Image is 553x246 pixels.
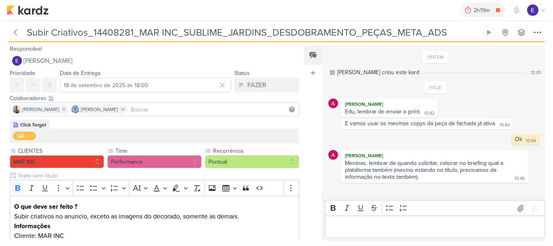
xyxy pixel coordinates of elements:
[23,56,72,66] span: [PERSON_NAME]
[486,29,492,36] div: Ligar relógio
[247,80,266,90] div: FAZER
[10,53,299,68] button: [PERSON_NAME]
[474,6,492,15] div: 2h19m
[10,94,299,103] div: Colaboradores
[10,155,104,168] button: MAR INC
[20,121,46,128] div: Click Target
[17,147,104,155] label: CLIENTES
[81,106,118,113] span: [PERSON_NAME]
[343,100,436,108] div: [PERSON_NAME]
[328,150,338,160] img: Alessandra Gomes
[60,70,100,77] label: Data de Entrega
[129,105,297,114] input: Buscar
[325,216,545,238] div: Editor editing area: main
[343,152,526,160] div: [PERSON_NAME]
[515,136,522,143] div: Ok
[527,4,538,16] img: Eduardo Quaresma
[22,106,59,113] span: [PERSON_NAME]
[14,231,295,241] p: Cliente: MAR INC
[60,78,231,92] input: Select a date
[71,105,79,113] img: Caroline Traven De Andrade
[24,25,480,40] input: Kard Sem Título
[14,222,51,230] strong: Informações
[345,108,421,115] div: Edu, lembrar de enviar o print.
[16,171,299,180] input: Texto sem título
[10,180,299,196] div: Editor toolbar
[234,78,299,92] button: FAZER
[6,5,49,15] img: kardz.app
[10,45,42,52] label: Responsável
[212,147,299,155] label: Recorrência
[328,98,338,108] img: Alessandra Gomes
[526,138,536,144] div: 10:44
[500,122,510,128] div: 10:43
[14,203,77,211] strong: O que deve ser feito ?
[205,155,299,168] button: Pontual
[515,175,525,182] div: 10:46
[345,160,505,180] div: Meninas, lembrar de quando solicitar, colocar no briefing qual a plataforma também (mesmo estando...
[325,200,545,216] div: Editor toolbar
[12,56,22,66] img: Eduardo Quaresma
[345,120,496,127] div: E vamos usar os mesmos copys da peça de fachada já ativa.
[13,105,21,113] img: Iara Santos
[424,110,434,117] div: 10:42
[115,147,202,155] label: Time
[10,70,35,77] label: Prioridade
[337,68,419,77] div: [PERSON_NAME] criou este kard
[234,70,250,77] label: Status
[531,69,541,76] div: 13:01
[14,212,295,221] p: Subir criativos no anuncio, exceto as imagens do decorado, somente as demais.
[17,132,25,140] div: QA
[107,155,202,168] button: Performance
